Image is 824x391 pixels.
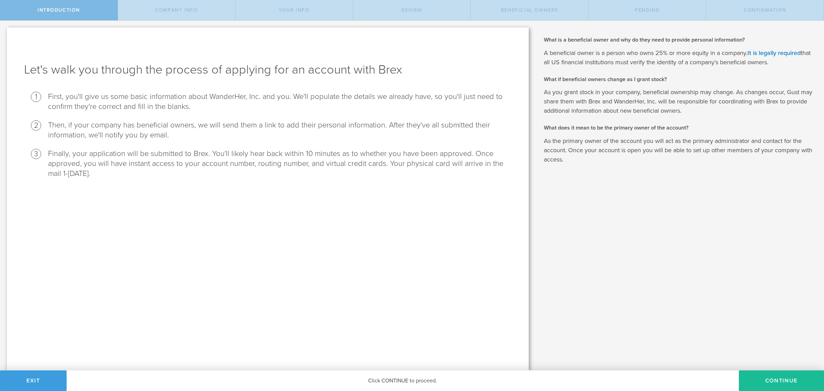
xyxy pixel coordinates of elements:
button: Continue [739,370,824,391]
li: Finally, your application will be submitted to Brex. You'll likely hear back within 10 minutes as... [48,149,512,179]
h1: Let's walk you through the process of applying for an account with Brex [24,62,512,78]
span: Your Info [279,7,309,13]
h2: What if beneficial owners change as I grant stock? [544,76,814,83]
a: It is legally required [747,49,801,57]
span: Beneficial Owners [501,7,558,13]
li: First, you'll give us some basic information about WanderHer, Inc. and you. We'll populate the de... [48,92,512,112]
span: Pending [635,7,660,13]
p: A beneficial owner is a person who owns 25% or more equity in a company. that all US financial in... [544,48,814,67]
span: Confirmation [744,7,786,13]
p: As the primary owner of the account you will act as the primary administrator and contact for the... [544,136,814,164]
span: Company Info [155,7,198,13]
div: Widget de chat [790,337,824,370]
h2: What does it mean to be the primary owner of the account? [544,124,814,132]
div: Click CONTINUE to proceed. [67,370,739,391]
li: Then, if your company has beneficial owners, we will send them a link to add their personal infor... [48,120,512,140]
span: Introduction [37,7,80,13]
p: As you grant stock in your company, beneficial ownership may change. As changes occur, Gust may s... [544,88,814,115]
h2: What is a beneficial owner and why do they need to provide personal information? [544,36,814,44]
iframe: Chat Widget [790,337,824,370]
span: Review [401,7,422,13]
